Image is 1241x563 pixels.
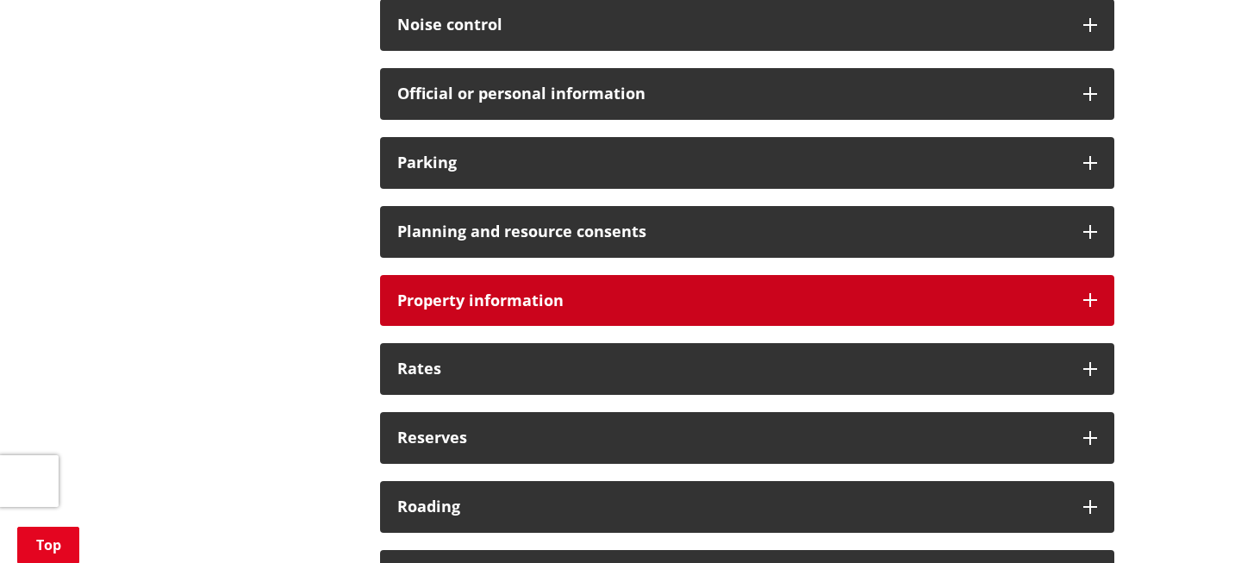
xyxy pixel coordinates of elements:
h3: Official or personal information [397,85,1066,103]
h3: Reserves [397,429,1066,447]
a: Top [17,527,79,563]
h3: Roading [397,498,1066,516]
h3: Noise control [397,16,1066,34]
iframe: Messenger Launcher [1162,491,1224,553]
h3: Parking [397,154,1066,172]
h3: Rates [397,360,1066,378]
h3: Property information [397,292,1066,310]
h3: Planning and resource consents [397,223,1066,241]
